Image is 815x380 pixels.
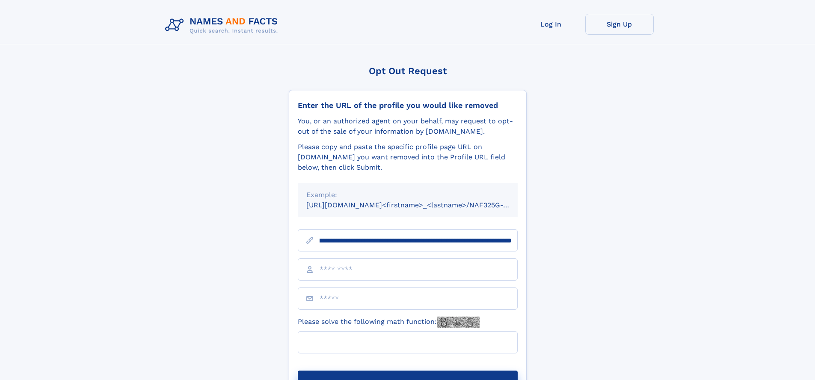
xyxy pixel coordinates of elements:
[306,190,509,200] div: Example:
[298,142,518,173] div: Please copy and paste the specific profile page URL on [DOMAIN_NAME] you want removed into the Pr...
[298,116,518,137] div: You, or an authorized agent on your behalf, may request to opt-out of the sale of your informatio...
[585,14,654,35] a: Sign Up
[298,317,480,328] label: Please solve the following math function:
[517,14,585,35] a: Log In
[289,66,527,76] div: Opt Out Request
[162,14,285,37] img: Logo Names and Facts
[298,101,518,110] div: Enter the URL of the profile you would like removed
[306,201,534,209] small: [URL][DOMAIN_NAME]<firstname>_<lastname>/NAF325G-xxxxxxxx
